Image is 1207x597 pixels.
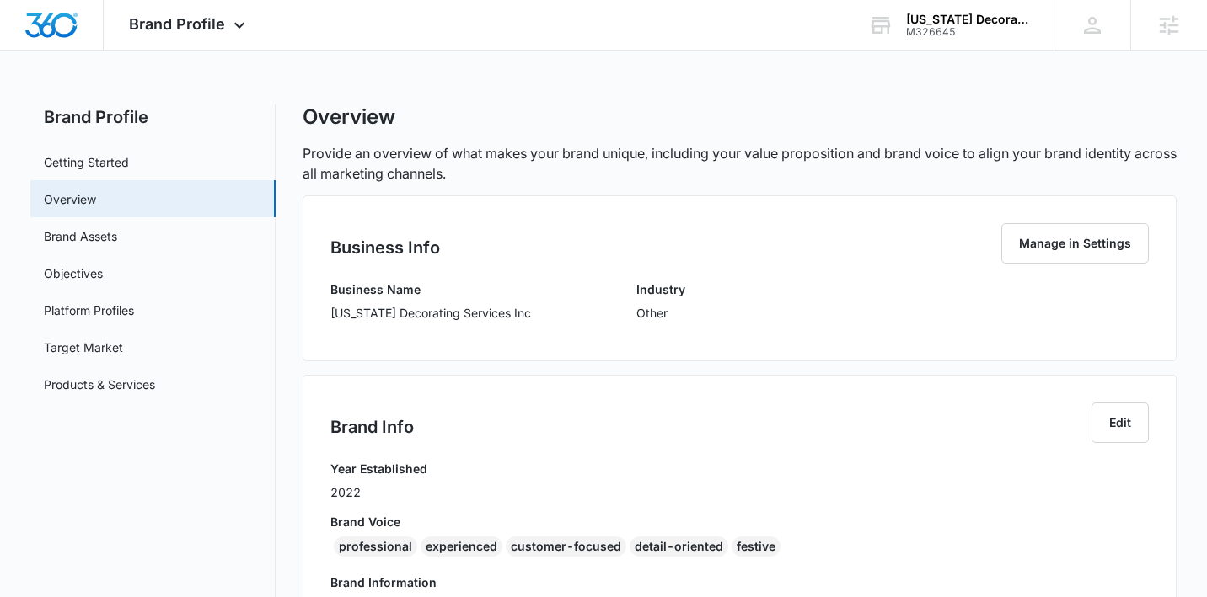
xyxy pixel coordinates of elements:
h2: Brand Profile [30,104,276,130]
h3: Business Name [330,280,531,298]
a: Products & Services [44,376,155,393]
button: Edit [1092,402,1149,443]
button: Manage in Settings [1001,223,1149,264]
h3: Brand Voice [330,513,1149,530]
a: Objectives [44,264,103,282]
div: detail-oriented [630,536,728,557]
h3: Industry [636,280,685,298]
h3: Year Established [330,460,427,477]
div: professional [334,536,417,557]
p: Provide an overview of what makes your brand unique, including your value proposition and brand v... [303,143,1177,184]
h3: Brand Information [330,573,1149,591]
div: festive [732,536,781,557]
span: Brand Profile [129,15,225,33]
a: Overview [44,190,96,208]
div: account name [906,13,1029,26]
div: experienced [421,536,502,557]
p: Other [636,304,685,322]
h1: Overview [303,104,395,130]
a: Getting Started [44,153,129,171]
div: account id [906,26,1029,38]
h2: Brand Info [330,414,414,440]
h2: Business Info [330,235,440,260]
p: 2022 [330,483,427,501]
p: [US_STATE] Decorating Services Inc [330,304,531,322]
a: Target Market [44,338,123,356]
div: customer-focused [506,536,626,557]
a: Platform Profiles [44,301,134,319]
a: Brand Assets [44,227,117,245]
